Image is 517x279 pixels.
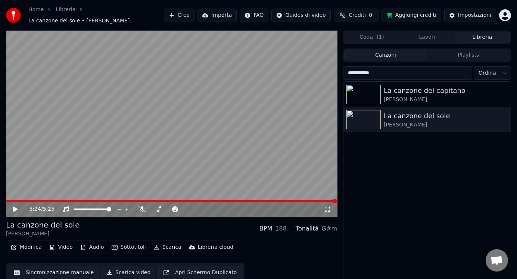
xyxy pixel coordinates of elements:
button: Libreria [455,32,510,43]
button: Canzoni [344,50,427,60]
div: Tonalità [296,224,319,233]
nav: breadcrumb [28,6,164,25]
button: Impostazioni [444,9,496,22]
button: Crea [164,9,194,22]
div: [PERSON_NAME] [6,230,80,238]
div: G#m [322,224,337,233]
span: ( 1 ) [377,34,384,41]
div: BPM [259,224,272,233]
button: Importa [197,9,237,22]
button: Scarica [150,242,184,253]
button: Playlists [427,50,510,60]
button: Crediti0 [334,9,379,22]
div: / [29,206,47,213]
div: [PERSON_NAME] [384,96,508,103]
div: La canzone del capitano [384,85,508,96]
div: Impostazioni [458,12,491,19]
span: 5:25 [43,206,54,213]
button: Video [46,242,76,253]
button: Coda [344,32,399,43]
span: La canzone del sole • [PERSON_NAME] [28,17,130,25]
div: [PERSON_NAME] [384,121,508,129]
button: Modifica [8,242,45,253]
button: FAQ [240,9,268,22]
button: Audio [77,242,107,253]
a: Libreria [56,6,75,13]
img: youka [6,8,21,23]
a: Home [28,6,44,13]
button: Lavori [399,32,455,43]
div: La canzone del sole [384,111,508,121]
div: 188 [275,224,287,233]
span: 5:24 [29,206,41,213]
span: Crediti [349,12,366,19]
span: Ordina [479,69,496,77]
div: Libreria cloud [198,244,233,251]
span: 0 [369,12,372,19]
button: Aggiungi crediti [381,9,441,22]
div: Aprire la chat [486,249,508,272]
button: Sottotitoli [109,242,149,253]
div: La canzone del sole [6,220,80,230]
button: Guides di video [271,9,330,22]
